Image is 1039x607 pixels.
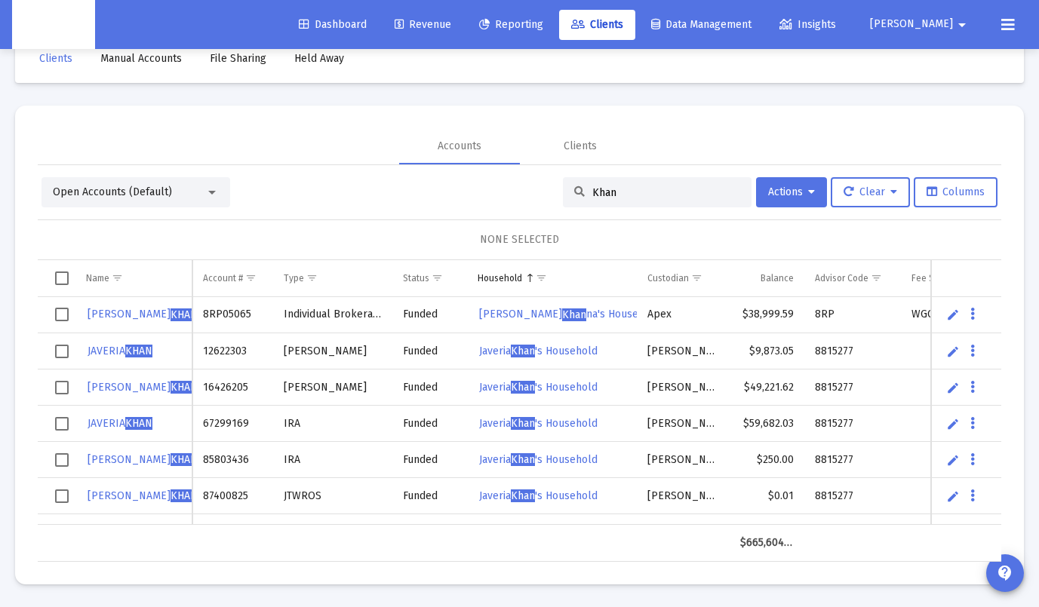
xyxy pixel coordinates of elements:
a: Clients [27,44,85,74]
span: Clients [39,52,72,65]
a: Held Away [282,44,356,74]
input: Search [592,186,740,199]
mat-icon: arrow_drop_down [953,10,971,40]
a: JaveriaKhan's Household [478,485,599,507]
span: Revenue [395,18,451,31]
td: [PERSON_NAME] [273,333,393,369]
a: Edit [946,308,960,321]
td: Column Account # [192,260,272,296]
div: Advisor Code [815,272,868,284]
span: Show filter options for column 'Status' [432,272,443,284]
a: JAVERIAKHAN [86,340,154,363]
td: [PERSON_NAME] [637,333,729,369]
span: [PERSON_NAME] [870,18,953,31]
td: Column Household [467,260,637,296]
span: Javeria 's Household [479,453,598,466]
a: File Sharing [198,44,278,74]
span: Khan [562,308,586,321]
td: $250.00 [730,442,804,478]
span: Khan [511,453,535,466]
td: Column Status [392,260,467,296]
div: Funded [403,380,456,395]
span: Held Away [294,52,344,65]
span: Show filter options for column 'Household' [536,272,547,284]
span: KHAN [171,381,198,394]
span: Clear [844,185,897,198]
span: KHAN [125,345,152,357]
div: Fee Structure(s) [911,272,977,284]
td: $9,873.05 [730,333,804,369]
td: [PERSON_NAME] [637,406,729,442]
div: Account # [203,272,243,284]
div: Select row [55,345,69,358]
div: Accounts [438,139,481,154]
button: Columns [914,177,998,207]
td: 8815277 [804,478,901,514]
span: Dashboard [299,18,367,31]
span: [PERSON_NAME] [88,453,198,466]
div: $665,604.31 [740,535,794,550]
div: Funded [403,307,456,322]
td: Column Type [273,260,393,296]
span: JAVERIA [88,345,152,357]
mat-icon: contact_support [996,564,1014,582]
div: Select row [55,489,69,503]
a: JaveriaKhan's Household [478,376,599,399]
img: Dashboard [23,10,84,40]
a: Manual Accounts [88,44,194,74]
a: Edit [946,453,960,467]
div: Type [284,272,304,284]
a: Clients [559,10,635,40]
a: JaveriaKhan's Household [478,340,599,363]
a: JAVERIAKHAN [86,412,154,435]
a: Dashboard [287,10,379,40]
a: Edit [946,417,960,431]
span: Khan [511,417,535,430]
div: Custodian [647,272,689,284]
a: Revenue [383,10,463,40]
a: [PERSON_NAME]KHANNA [86,303,213,326]
span: Show filter options for column 'Advisor Code' [871,272,882,284]
div: Data grid [38,260,1001,562]
td: WGCA Standard Billing [901,297,1029,333]
td: Apex [637,297,729,333]
td: 8815277 [804,369,901,406]
td: WGCA Standard Billing [901,514,1029,550]
td: Column Balance [730,260,804,296]
td: Individual Brokerage [273,514,393,550]
a: Insights [767,10,848,40]
a: JaveriaKhan's Household [478,412,599,435]
span: JAVERIA [88,417,152,430]
a: [PERSON_NAME]Khanna's Household [478,303,662,326]
td: IRA [273,442,393,478]
span: Clients [571,18,623,31]
td: $59,682.03 [730,406,804,442]
div: NONE SELECTED [50,232,989,247]
td: 67299169 [192,406,272,442]
div: Funded [403,344,456,359]
div: Status [403,272,429,284]
td: 8RP [804,297,901,333]
td: 8815277 [804,333,901,369]
span: File Sharing [210,52,266,65]
td: Individual Brokerage [273,297,393,333]
a: Edit [946,489,960,503]
td: [PERSON_NAME] [273,369,393,406]
a: Edit [946,345,960,358]
td: 8RP [804,514,901,550]
span: Javeria 's Household [479,381,598,394]
div: Funded [403,452,456,468]
a: [PERSON_NAME]KHAN [86,485,199,507]
span: Javeria 's Household [479,417,598,430]
td: Column Name [75,260,192,296]
a: [PERSON_NAME]KHAN [86,449,199,471]
span: Insights [779,18,836,31]
div: Balance [761,272,794,284]
span: Show filter options for column 'Name' [112,272,123,284]
span: Khan [511,381,535,394]
span: Reporting [479,18,543,31]
button: [PERSON_NAME] [852,9,989,39]
div: Select row [55,381,69,394]
span: [PERSON_NAME] na's Household [479,308,660,320]
td: Column Custodian [637,260,729,296]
